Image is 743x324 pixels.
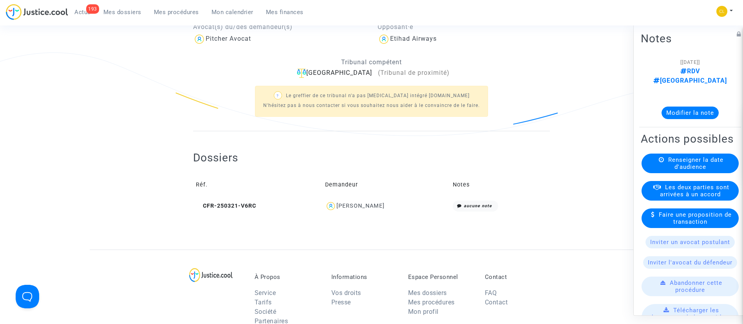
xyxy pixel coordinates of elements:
div: [PERSON_NAME] [336,203,385,209]
td: Notes [450,172,550,198]
a: Mes procédures [148,6,205,18]
a: Mes dossiers [97,6,148,18]
i: aucune note [464,203,492,208]
h2: Dossiers [193,151,238,165]
a: Vos droits [331,289,361,297]
p: À Propos [255,273,320,281]
img: icon-user.svg [193,33,206,45]
a: Mes dossiers [408,289,447,297]
p: Tribunal compétent [193,57,550,67]
a: Presse [331,299,351,306]
p: Le greffier de ce tribunal n'a pas [MEDICAL_DATA] intégré [DOMAIN_NAME] N'hésitez pas à nous cont... [263,91,480,110]
span: Mes finances [266,9,304,16]
span: CFR-250321-V6RC [196,203,256,209]
span: Inviter un avocat postulant [650,238,730,245]
div: 193 [86,4,99,14]
img: jc-logo.svg [6,4,68,20]
a: Mes procédures [408,299,455,306]
p: Espace Personnel [408,273,473,281]
a: 193Actus [68,6,97,18]
span: Mes procédures [154,9,199,16]
a: Société [255,308,277,315]
h2: Notes [641,31,739,45]
a: Service [255,289,276,297]
span: [[DATE]] [680,59,700,65]
a: Tarifs [255,299,272,306]
span: Mes dossiers [103,9,141,16]
span: Inviter l'avocat du défendeur [648,259,732,266]
p: Contact [485,273,550,281]
img: 6fca9af68d76bfc0a5525c74dfee314f [716,6,727,17]
span: Abandonner cette procédure [670,279,722,293]
div: Etihad Airways [390,35,437,42]
img: icon-user.svg [378,33,390,45]
a: FAQ [485,289,497,297]
a: Mon profil [408,308,439,315]
span: Les deux parties sont arrivées à un accord [660,183,729,197]
span: Mon calendrier [212,9,253,16]
img: icon-faciliter-sm.svg [297,69,306,78]
a: Mes finances [260,6,310,18]
h2: Actions possibles [641,132,739,145]
a: Contact [485,299,508,306]
span: ? [277,94,279,98]
span: Renseigner la date d'audience [668,156,723,170]
span: RDV [680,67,700,74]
iframe: Help Scout Beacon - Open [16,285,39,308]
img: logo-lg.svg [189,268,233,282]
a: Mon calendrier [205,6,260,18]
img: icon-user.svg [325,201,336,212]
span: Faire une proposition de transaction [659,211,732,225]
button: Modifier la note [662,106,719,119]
p: Informations [331,273,396,281]
span: (Tribunal de proximité) [378,69,450,76]
td: Réf. [193,172,322,198]
td: Demandeur [322,172,450,198]
span: Actus [74,9,91,16]
div: Pitcher Avocat [206,35,251,42]
p: Opposant·e [378,22,550,32]
p: Avocat(s) du/des demandeur(s) [193,22,366,32]
span: [GEOGRAPHIC_DATA] [653,76,727,84]
div: [GEOGRAPHIC_DATA] [193,68,550,78]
